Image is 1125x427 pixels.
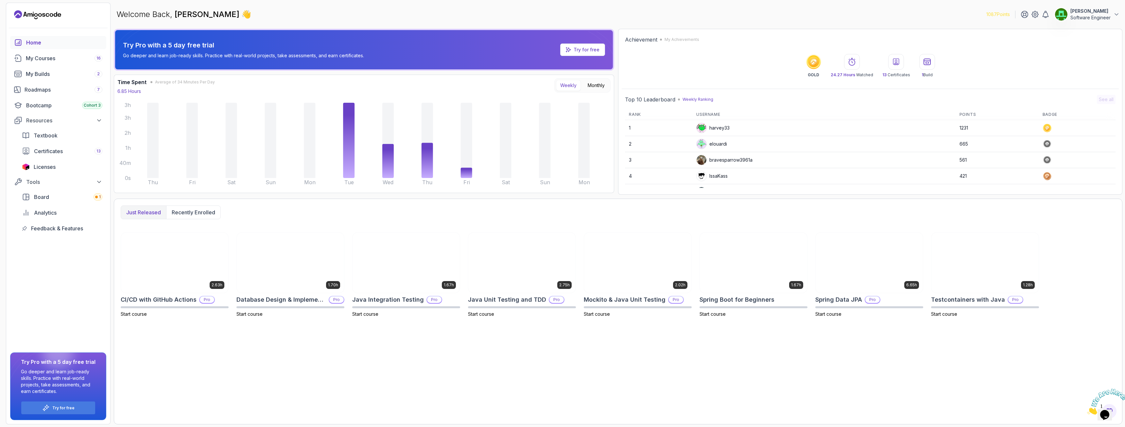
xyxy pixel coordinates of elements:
img: user profile image [697,155,706,165]
p: Weekly Ranking [683,97,713,102]
td: 665 [956,136,1039,152]
tspan: Mon [304,179,316,186]
td: 561 [956,152,1039,168]
span: 1 [99,194,101,200]
a: home [10,36,106,49]
a: Try for free [574,46,599,53]
td: 1 [625,120,692,136]
p: Pro [427,296,441,303]
p: Watched [831,72,873,78]
div: Tools [26,178,102,186]
span: 13 [96,149,101,154]
a: Mockito & Java Unit Testing card2.02hMockito & Java Unit TestingProStart course [584,232,692,317]
button: Just released [121,206,166,219]
img: CI/CD with GitHub Actions card [121,233,228,293]
a: Java Integration Testing card1.67hJava Integration TestingProStart course [352,232,460,317]
img: user profile image [697,171,706,181]
tspan: Wed [383,179,393,186]
p: Welcome Back, [116,9,251,20]
a: Spring Data JPA card6.65hSpring Data JPAProStart course [815,232,923,317]
a: licenses [18,160,106,173]
p: 6.65h [906,282,917,288]
div: bravesparrow3961a [696,155,753,165]
a: Testcontainers with Java card1.28hTestcontainers with JavaProStart course [931,232,1039,317]
tspan: Fri [463,179,470,186]
p: 2.75h [559,282,570,288]
span: 24.27 Hours [831,72,855,77]
p: Pro [329,296,344,303]
h2: Top 10 Leaderboard [625,96,675,103]
a: CI/CD with GitHub Actions card2.63hCI/CD with GitHub ActionsProStart course [121,232,229,317]
a: courses [10,52,106,65]
img: jetbrains icon [22,164,30,170]
p: [PERSON_NAME] [1070,8,1111,14]
div: My Courses [26,54,102,62]
img: Java Unit Testing and TDD card [468,233,576,293]
span: 13 [882,72,887,77]
img: Chat attention grabber [3,3,43,28]
p: Pro [549,296,564,303]
div: IssaKass [696,171,728,181]
p: Software Engineer [1070,14,1111,21]
button: Recently enrolled [166,206,220,219]
th: Badge [1039,109,1116,120]
span: 7 [97,87,100,92]
td: 385 [956,184,1039,200]
h2: Spring Boot for Beginners [700,295,774,304]
div: harvey33 [696,123,730,133]
p: 1.67h [791,282,801,288]
tspan: 3h [125,115,131,121]
span: 2 [97,71,100,77]
p: Pro [865,296,880,303]
span: Start course [236,311,263,317]
p: 1.67h [444,282,454,288]
tspan: Mon [579,179,590,186]
tspan: 40m [119,160,131,166]
iframe: chat widget [1084,386,1125,417]
img: Spring Boot for Beginners card [700,233,807,293]
img: Database Design & Implementation card [237,233,344,293]
a: bootcamp [10,99,106,112]
img: Mockito & Java Unit Testing card [584,233,691,293]
span: Start course [584,311,610,317]
p: Try Pro with a 5 day free trial [123,41,364,50]
span: Cohort 3 [84,103,101,108]
span: Textbook [34,132,58,139]
button: Weekly [556,80,581,91]
div: Home [26,39,102,46]
a: certificates [18,145,106,158]
img: default monster avatar [697,123,706,133]
p: 1.28h [1023,282,1033,288]
span: 1 [3,3,5,8]
img: user profile image [1055,8,1067,21]
img: default monster avatar [697,139,706,149]
p: Pro [1008,296,1023,303]
div: Roadmaps [25,86,102,94]
tspan: Thu [148,179,158,186]
span: Start course [468,311,494,317]
a: roadmaps [10,83,106,96]
tspan: 3h [125,102,131,108]
span: Start course [700,311,726,317]
img: Java Integration Testing card [353,233,460,293]
a: analytics [18,206,106,219]
tspan: 0s [125,175,131,181]
th: Points [956,109,1039,120]
td: 4 [625,168,692,184]
p: 1.70h [328,282,338,288]
td: 421 [956,168,1039,184]
p: Go deeper and learn job-ready skills. Practice with real-world projects, take assessments, and ea... [21,368,95,395]
img: Testcontainers with Java card [931,233,1039,293]
tspan: Tue [344,179,354,186]
h2: Spring Data JPA [815,295,862,304]
h2: Testcontainers with Java [931,295,1005,304]
p: Go deeper and learn job-ready skills. Practice with real-world projects, take assessments, and ea... [123,52,364,59]
tspan: Sat [502,179,510,186]
td: 3 [625,152,692,168]
a: feedback [18,222,106,235]
p: My Achievements [665,37,699,42]
div: CoderForReal [696,187,739,197]
a: Landing page [14,9,61,20]
tspan: Sat [227,179,236,186]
